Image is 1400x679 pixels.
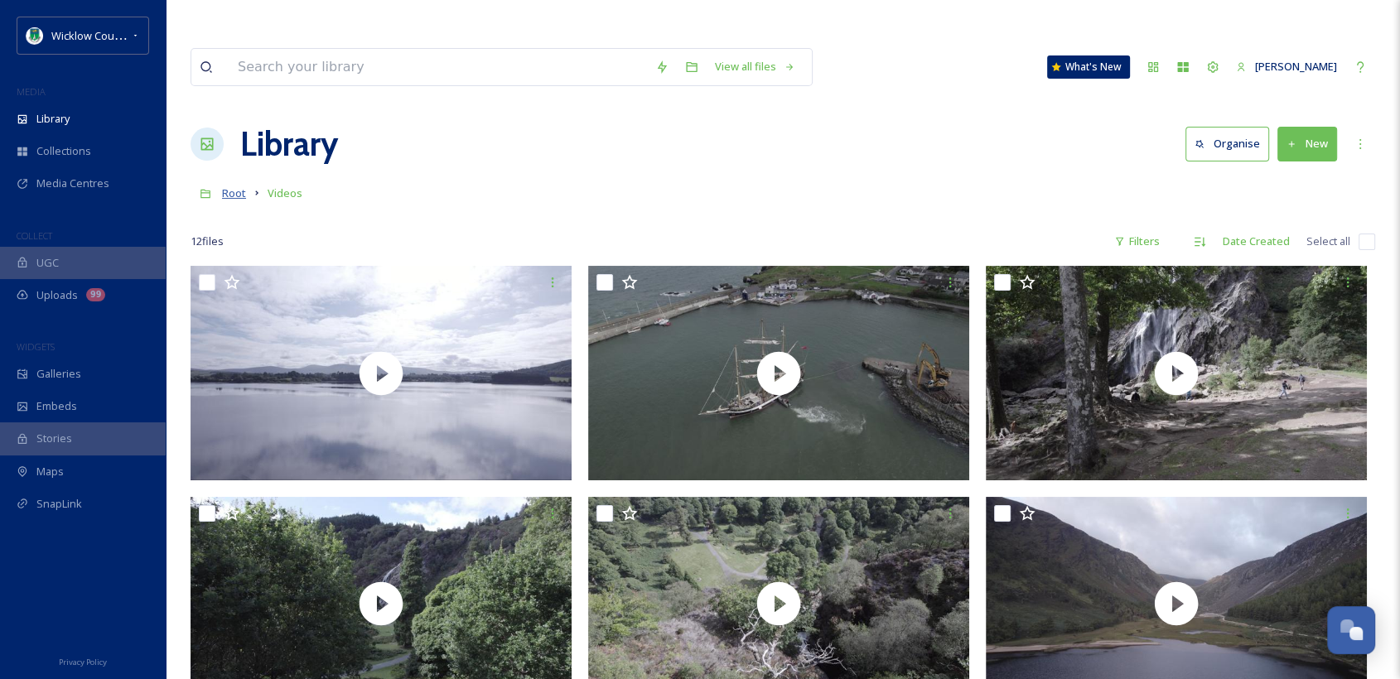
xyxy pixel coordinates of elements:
[36,255,59,271] span: UGC
[222,185,246,200] span: Root
[222,183,246,203] a: Root
[51,27,168,43] span: Wicklow County Council
[707,51,804,83] a: View all files
[17,340,55,353] span: WIDGETS
[1228,51,1345,83] a: [PERSON_NAME]
[36,431,72,446] span: Stories
[1106,225,1168,258] div: Filters
[17,229,52,242] span: COLLECT
[588,266,969,480] img: thumbnail
[36,176,109,191] span: Media Centres
[36,143,91,159] span: Collections
[36,496,82,512] span: SnapLink
[1255,59,1337,74] span: [PERSON_NAME]
[1185,127,1277,161] a: Organise
[1047,55,1130,79] a: What's New
[36,464,64,479] span: Maps
[268,185,302,200] span: Videos
[59,651,107,671] a: Privacy Policy
[86,288,105,301] div: 99
[191,234,224,249] span: 12 file s
[1185,127,1269,161] button: Organise
[1277,127,1337,161] button: New
[27,27,43,44] img: download%20(9).png
[36,398,77,414] span: Embeds
[1214,225,1298,258] div: Date Created
[17,85,46,98] span: MEDIA
[240,119,338,169] a: Library
[1306,234,1350,249] span: Select all
[229,49,647,85] input: Search your library
[36,287,78,303] span: Uploads
[1327,606,1375,654] button: Open Chat
[268,183,302,203] a: Videos
[59,657,107,667] span: Privacy Policy
[191,266,572,480] img: thumbnail
[36,366,81,382] span: Galleries
[986,266,1367,480] img: thumbnail
[36,111,70,127] span: Library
